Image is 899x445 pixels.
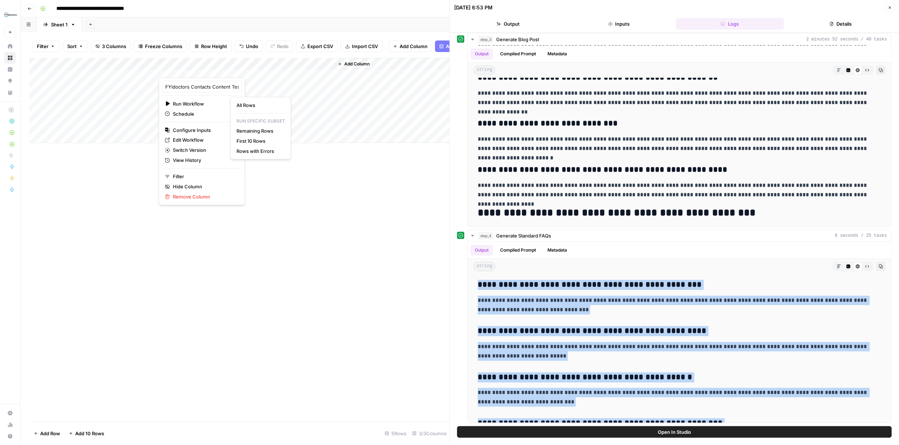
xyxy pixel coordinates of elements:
p: Run Specific Subset [234,116,288,126]
span: Remaining Rows [237,127,282,134]
span: All Rows [237,102,282,109]
img: tab_domain_overview_orange.svg [21,42,27,48]
span: Rows with Errors [237,147,282,155]
span: First 10 Rows [237,137,282,145]
span: Add Column [344,61,370,67]
div: Keywords by Traffic [81,43,119,47]
img: website_grey.svg [12,19,17,25]
img: tab_keywords_by_traffic_grey.svg [73,42,79,48]
span: Run Workflow [173,100,229,107]
div: Domain Overview [29,43,65,47]
div: Domain: [DOMAIN_NAME] [19,19,80,25]
div: v 4.0.25 [20,12,35,17]
img: logo_orange.svg [12,12,17,17]
button: Add Column [335,59,372,69]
